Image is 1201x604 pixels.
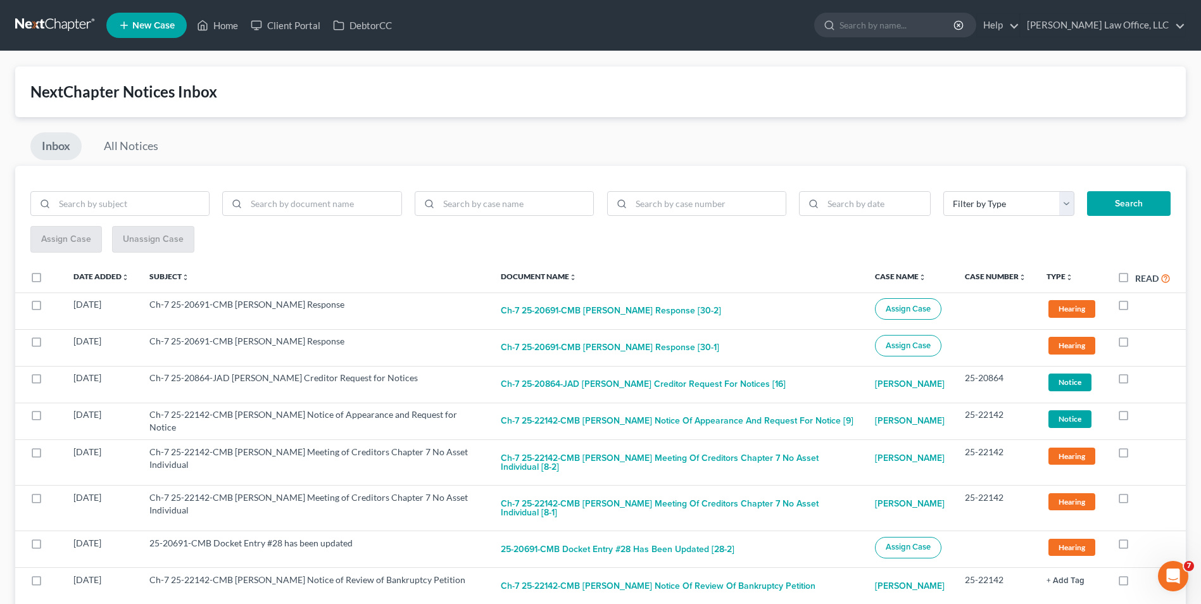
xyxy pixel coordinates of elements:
[886,341,931,351] span: Assign Case
[149,272,189,281] a: Subjectunfold_more
[139,293,491,329] td: Ch-7 25-20691-CMB [PERSON_NAME] Response
[875,335,941,356] button: Assign Case
[439,192,593,216] input: Search by case name
[54,192,209,216] input: Search by subject
[1047,537,1097,558] a: Hearing
[886,304,931,314] span: Assign Case
[875,446,945,471] a: [PERSON_NAME]
[875,298,941,320] button: Assign Case
[139,531,491,568] td: 25-20691-CMB Docket Entry #28 has been updated
[875,537,941,558] button: Assign Case
[30,132,82,160] a: Inbox
[501,537,734,562] button: 25-20691-CMB Docket Entry #28 has been updated [28-2]
[955,440,1036,486] td: 25-22142
[1019,274,1026,281] i: unfold_more
[875,272,926,281] a: Case Nameunfold_more
[569,274,577,281] i: unfold_more
[1047,574,1097,586] a: + Add Tag
[875,574,945,599] a: [PERSON_NAME]
[501,408,853,434] button: Ch-7 25-22142-CMB [PERSON_NAME] Notice of Appearance and Request for Notice [9]
[30,82,1171,102] div: NextChapter Notices Inbox
[501,372,786,397] button: Ch-7 25-20864-JAD [PERSON_NAME] Creditor Request for Notices [16]
[965,272,1026,281] a: Case Numberunfold_more
[1135,272,1159,285] label: Read
[92,132,170,160] a: All Notices
[1158,561,1188,591] iframe: Intercom live chat
[244,14,327,37] a: Client Portal
[1048,300,1095,317] span: Hearing
[875,372,945,397] a: [PERSON_NAME]
[1048,410,1091,427] span: Notice
[1066,274,1073,281] i: unfold_more
[1047,408,1097,429] a: Notice
[886,542,931,552] span: Assign Case
[501,298,721,324] button: Ch-7 25-20691-CMB [PERSON_NAME] Response [30-2]
[1047,272,1073,281] a: Typeunfold_more
[1048,448,1095,465] span: Hearing
[875,491,945,517] a: [PERSON_NAME]
[823,192,930,216] input: Search by date
[919,274,926,281] i: unfold_more
[1048,374,1091,391] span: Notice
[955,366,1036,403] td: 25-20864
[977,14,1019,37] a: Help
[63,293,139,329] td: [DATE]
[1048,337,1095,354] span: Hearing
[1047,491,1097,512] a: Hearing
[1048,493,1095,510] span: Hearing
[139,486,491,531] td: Ch-7 25-22142-CMB [PERSON_NAME] Meeting of Creditors Chapter 7 No Asset Individual
[1048,539,1095,556] span: Hearing
[139,366,491,403] td: Ch-7 25-20864-JAD [PERSON_NAME] Creditor Request for Notices
[1021,14,1185,37] a: [PERSON_NAME] Law Office, LLC
[1047,335,1097,356] a: Hearing
[1047,298,1097,319] a: Hearing
[1047,577,1085,585] button: + Add Tag
[1047,372,1097,393] a: Notice
[63,329,139,366] td: [DATE]
[246,192,401,216] input: Search by document name
[1087,191,1171,217] button: Search
[191,14,244,37] a: Home
[501,574,815,599] button: Ch-7 25-22142-CMB [PERSON_NAME] Notice of Review of Bankruptcy Petition
[139,329,491,366] td: Ch-7 25-20691-CMB [PERSON_NAME] Response
[182,274,189,281] i: unfold_more
[122,274,129,281] i: unfold_more
[73,272,129,281] a: Date Addedunfold_more
[839,13,955,37] input: Search by name...
[631,192,786,216] input: Search by case number
[139,440,491,486] td: Ch-7 25-22142-CMB [PERSON_NAME] Meeting of Creditors Chapter 7 No Asset Individual
[63,403,139,439] td: [DATE]
[63,440,139,486] td: [DATE]
[875,408,945,434] a: [PERSON_NAME]
[501,272,577,281] a: Document Nameunfold_more
[501,335,719,360] button: Ch-7 25-20691-CMB [PERSON_NAME] Response [30-1]
[63,366,139,403] td: [DATE]
[63,486,139,531] td: [DATE]
[132,21,175,30] span: New Case
[501,491,855,525] button: Ch-7 25-22142-CMB [PERSON_NAME] Meeting of Creditors Chapter 7 No Asset Individual [8-1]
[501,446,855,480] button: Ch-7 25-22142-CMB [PERSON_NAME] Meeting of Creditors Chapter 7 No Asset Individual [8-2]
[1184,561,1194,571] span: 7
[327,14,398,37] a: DebtorCC
[63,531,139,568] td: [DATE]
[1047,446,1097,467] a: Hearing
[955,403,1036,439] td: 25-22142
[139,403,491,439] td: Ch-7 25-22142-CMB [PERSON_NAME] Notice of Appearance and Request for Notice
[955,486,1036,531] td: 25-22142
